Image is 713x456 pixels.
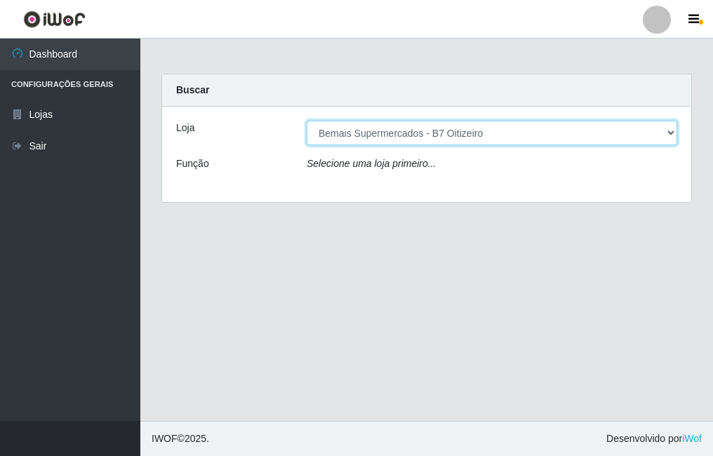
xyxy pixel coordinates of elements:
[152,431,209,446] span: © 2025 .
[606,431,702,446] span: Desenvolvido por
[307,158,436,169] i: Selecione uma loja primeiro...
[176,121,194,135] label: Loja
[176,84,209,95] strong: Buscar
[23,11,86,28] img: CoreUI Logo
[682,433,702,444] a: iWof
[152,433,178,444] span: IWOF
[176,156,209,171] label: Função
